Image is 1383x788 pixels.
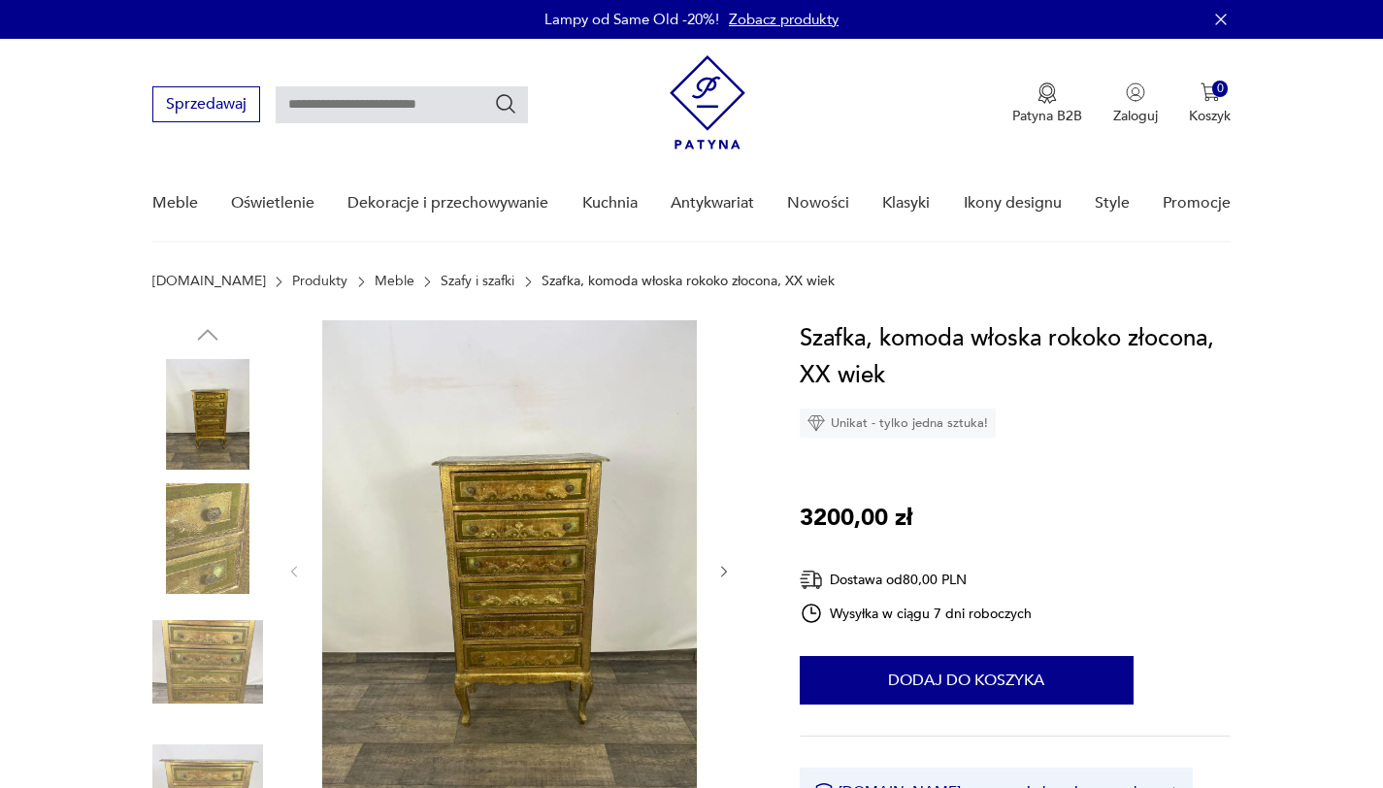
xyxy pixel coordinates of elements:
a: Szafy i szafki [441,274,514,289]
button: 0Koszyk [1189,82,1231,125]
div: Unikat - tylko jedna sztuka! [800,409,996,438]
p: Patyna B2B [1012,107,1082,125]
a: Nowości [787,166,849,241]
p: 3200,00 zł [800,500,912,537]
img: Ikona medalu [1037,82,1057,104]
img: Zdjęcie produktu Szafka, komoda włoska rokoko złocona, XX wiek [152,483,263,594]
h1: Szafka, komoda włoska rokoko złocona, XX wiek [800,320,1232,394]
img: Ikonka użytkownika [1126,82,1145,102]
button: Patyna B2B [1012,82,1082,125]
img: Ikona koszyka [1201,82,1220,102]
button: Dodaj do koszyka [800,656,1134,705]
a: Antykwariat [671,166,754,241]
a: Produkty [292,274,347,289]
a: Kuchnia [582,166,638,241]
img: Ikona diamentu [807,414,825,432]
p: Szafka, komoda włoska rokoko złocona, XX wiek [542,274,835,289]
p: Koszyk [1189,107,1231,125]
a: Meble [375,274,414,289]
a: Klasyki [882,166,930,241]
p: Zaloguj [1113,107,1158,125]
img: Zdjęcie produktu Szafka, komoda włoska rokoko złocona, XX wiek [152,607,263,717]
a: Oświetlenie [231,166,314,241]
a: Style [1095,166,1130,241]
button: Sprzedawaj [152,86,260,122]
img: Ikona dostawy [800,568,823,592]
a: [DOMAIN_NAME] [152,274,266,289]
div: Wysyłka w ciągu 7 dni roboczych [800,602,1033,625]
a: Ikona medaluPatyna B2B [1012,82,1082,125]
a: Ikony designu [964,166,1062,241]
a: Sprzedawaj [152,99,260,113]
button: Zaloguj [1113,82,1158,125]
a: Zobacz produkty [729,10,839,29]
div: 0 [1212,81,1229,97]
img: Patyna - sklep z meblami i dekoracjami vintage [670,55,745,149]
p: Lampy od Same Old -20%! [544,10,719,29]
button: Szukaj [494,92,517,115]
a: Meble [152,166,198,241]
div: Dostawa od 80,00 PLN [800,568,1033,592]
img: Zdjęcie produktu Szafka, komoda włoska rokoko złocona, XX wiek [152,359,263,470]
a: Promocje [1163,166,1231,241]
a: Dekoracje i przechowywanie [347,166,548,241]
